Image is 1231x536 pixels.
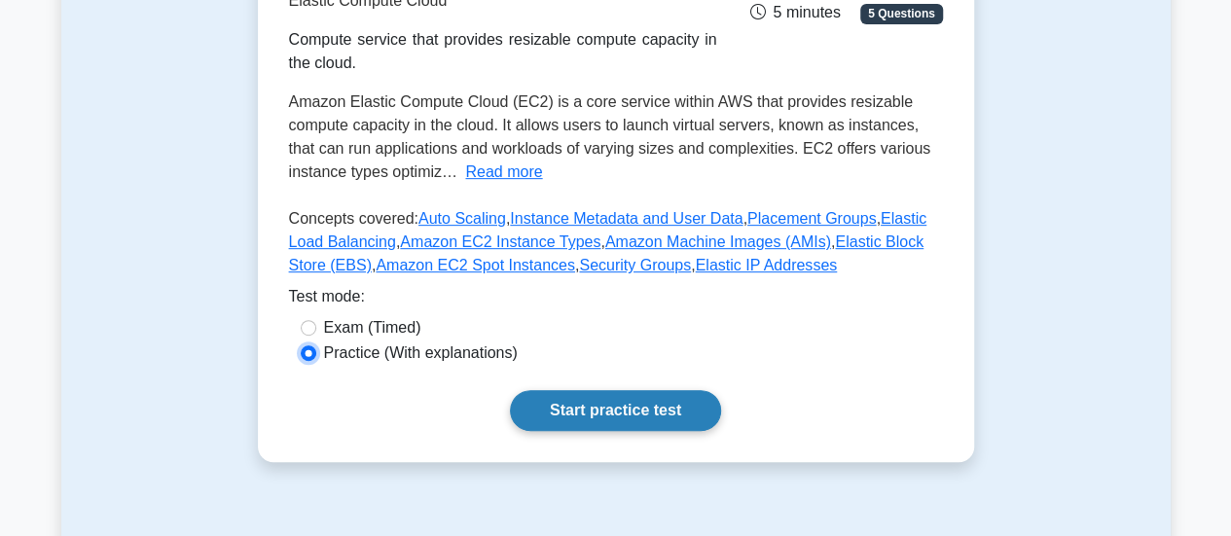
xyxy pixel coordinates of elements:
span: 5 Questions [860,4,942,23]
a: Start practice test [510,390,721,431]
p: Concepts covered: , , , , , , , , , [289,207,943,285]
a: Amazon Machine Images (AMIs) [605,233,831,250]
a: Amazon EC2 Spot Instances [376,257,575,273]
a: Placement Groups [747,210,877,227]
label: Exam (Timed) [324,316,421,339]
a: Auto Scaling [418,210,506,227]
div: Test mode: [289,285,943,316]
div: Compute service that provides resizable compute capacity in the cloud. [289,28,717,75]
a: Security Groups [579,257,691,273]
a: Elastic Block Store (EBS) [289,233,924,273]
button: Read more [465,161,542,184]
a: Amazon EC2 Instance Types [400,233,600,250]
label: Practice (With explanations) [324,341,518,365]
a: Elastic IP Addresses [696,257,838,273]
span: Amazon Elastic Compute Cloud (EC2) is a core service within AWS that provides resizable compute c... [289,93,931,180]
span: 5 minutes [749,4,840,20]
a: Instance Metadata and User Data [510,210,742,227]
